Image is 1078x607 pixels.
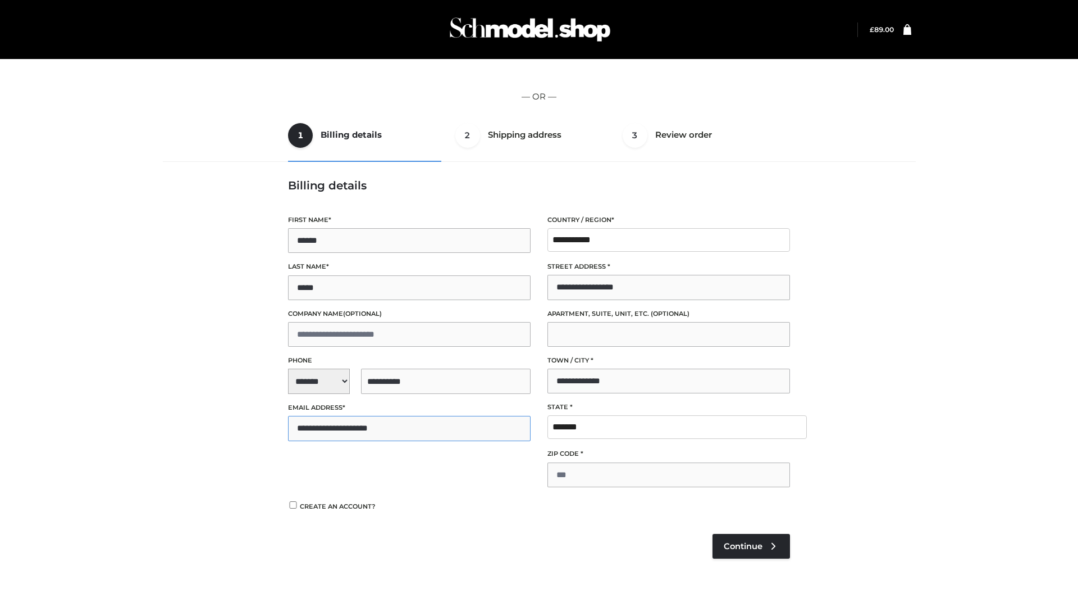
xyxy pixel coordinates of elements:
label: Town / City [547,355,790,366]
label: Last name [288,261,531,272]
label: Company name [288,309,531,319]
label: Country / Region [547,215,790,225]
span: Continue [724,541,762,551]
a: Continue [712,534,790,559]
a: £89.00 [870,25,894,34]
label: First name [288,215,531,225]
label: Email address [288,402,531,413]
span: Create an account? [300,502,376,510]
p: — OR — [167,89,911,104]
span: (optional) [651,310,689,318]
input: Create an account? [288,501,298,509]
label: Street address [547,261,790,272]
label: Phone [288,355,531,366]
bdi: 89.00 [870,25,894,34]
label: ZIP Code [547,449,790,459]
span: (optional) [343,310,382,318]
label: Apartment, suite, unit, etc. [547,309,790,319]
h3: Billing details [288,179,790,192]
label: State [547,402,790,413]
img: Schmodel Admin 964 [446,7,614,52]
span: £ [870,25,874,34]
